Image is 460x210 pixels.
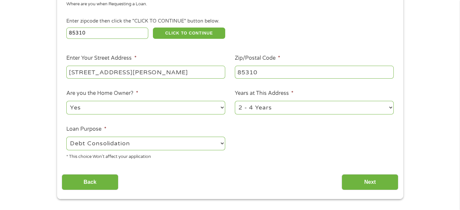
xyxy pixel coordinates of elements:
[66,151,225,160] div: * This choice Won’t affect your application
[342,174,398,190] input: Next
[66,28,148,39] input: Enter Zipcode (e.g 01510)
[153,28,225,39] button: CLICK TO CONTINUE
[235,55,280,62] label: Zip/Postal Code
[66,126,106,133] label: Loan Purpose
[62,174,118,190] input: Back
[235,90,294,97] label: Years at This Address
[66,55,136,62] label: Enter Your Street Address
[66,1,389,8] div: Where are you when Requesting a Loan.
[66,90,138,97] label: Are you the Home Owner?
[66,18,393,25] div: Enter zipcode then click the "CLICK TO CONTINUE" button below.
[66,66,225,78] input: 1 Main Street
